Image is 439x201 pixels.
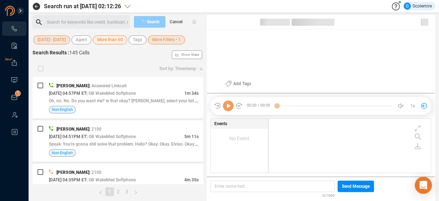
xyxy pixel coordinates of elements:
button: Cancel [165,16,187,28]
span: [PERSON_NAME] [56,127,89,132]
img: prodigal-logo [5,6,44,16]
span: Add Tags [233,78,251,89]
span: | OB WakeMed Softphone [86,134,136,139]
span: Search Results : [33,50,69,55]
button: More Filters • 1 [148,35,185,44]
button: left [96,187,105,196]
span: [DATE] - [DATE] [38,35,66,44]
button: More than 60 [93,35,127,44]
span: | Answered Linkcall [89,83,126,88]
span: Show Stats [181,12,199,98]
span: G [406,3,409,10]
button: Show Stats [172,50,202,59]
span: Send Message [342,181,370,192]
span: [PERSON_NAME] [56,83,89,88]
span: Speak. You're gonna still solve that problem. Hello? Okay. Okay. Elviso. Okay. Mhmm. Okay. See. Let [49,141,238,147]
li: Visuals [2,73,26,87]
span: | 2100 [89,127,101,132]
span: 0/1000 [323,192,335,198]
span: Cancel [170,16,183,28]
span: | 2100 [89,170,101,175]
li: Next Page [131,187,140,196]
span: Tags [133,35,142,44]
li: Interactions [2,21,26,36]
button: right [131,187,140,196]
div: No Event [211,129,268,148]
button: Agent [71,35,91,44]
span: Agent [76,35,87,44]
span: Oh, no. No. Do you want me? Is that okay? [PERSON_NAME], select your list. Oh, credit solutions. ... [49,98,254,103]
span: Events [214,121,227,127]
button: Sort by: Timestamp [155,63,204,74]
span: right [134,190,138,195]
span: | OB WakeMed Softphone [86,177,136,182]
div: Gcolemire [404,3,432,10]
span: [DATE] 04:51PM ET [49,134,86,139]
span: More Filters • 1 [152,35,181,44]
div: [PERSON_NAME]| 2100[DATE] 04:51PM ET| OB WakeMed Softphone5m 11sSpeak. You're gonna still solve t... [33,120,204,162]
span: Non-English [52,106,73,113]
span: left [99,190,103,195]
span: New! [5,52,12,67]
span: Search run at [DATE] 02:12:26 [44,2,121,11]
span: 5m 11s [184,134,199,139]
li: Inbox [2,90,26,104]
span: [PERSON_NAME] [56,170,89,175]
div: [PERSON_NAME]| Answered Linkcall[DATE] 04:57PM ET| OB WakeMed Softphone1m 34sOh, no. No. Do you w... [33,77,204,118]
span: [DATE] 04:35PM ET [49,177,86,182]
a: 2 [114,188,122,196]
button: [DATE] - [DATE] [33,35,70,44]
a: 1 [106,188,114,196]
span: | OB WakeMed Softphone [86,91,136,96]
li: Exports [2,56,26,70]
span: 4m 35s [184,177,199,182]
button: 1x [408,101,418,111]
button: Tags [129,35,146,44]
p: 1 [17,91,19,98]
span: More than 60 [97,35,123,44]
span: [DATE] 04:57PM ET [49,91,86,96]
button: Send Message [338,181,374,192]
span: 1m 34s [184,91,199,96]
span: Non-English [52,149,73,156]
div: Open Intercom Messenger [415,177,432,194]
a: New! [11,59,18,67]
a: 3 [123,188,131,196]
div: grid [272,121,431,173]
span: 145 Calls [69,50,90,55]
li: 3 [123,187,131,196]
sup: 1 [15,91,20,96]
li: 2 [114,187,123,196]
li: Previous Page [96,187,105,196]
li: Smart Reports [2,39,26,53]
button: Add Tags [221,78,255,89]
span: 1x [410,100,415,112]
span: 00:00 / 00:00 [243,100,277,111]
li: 1 [105,187,114,196]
